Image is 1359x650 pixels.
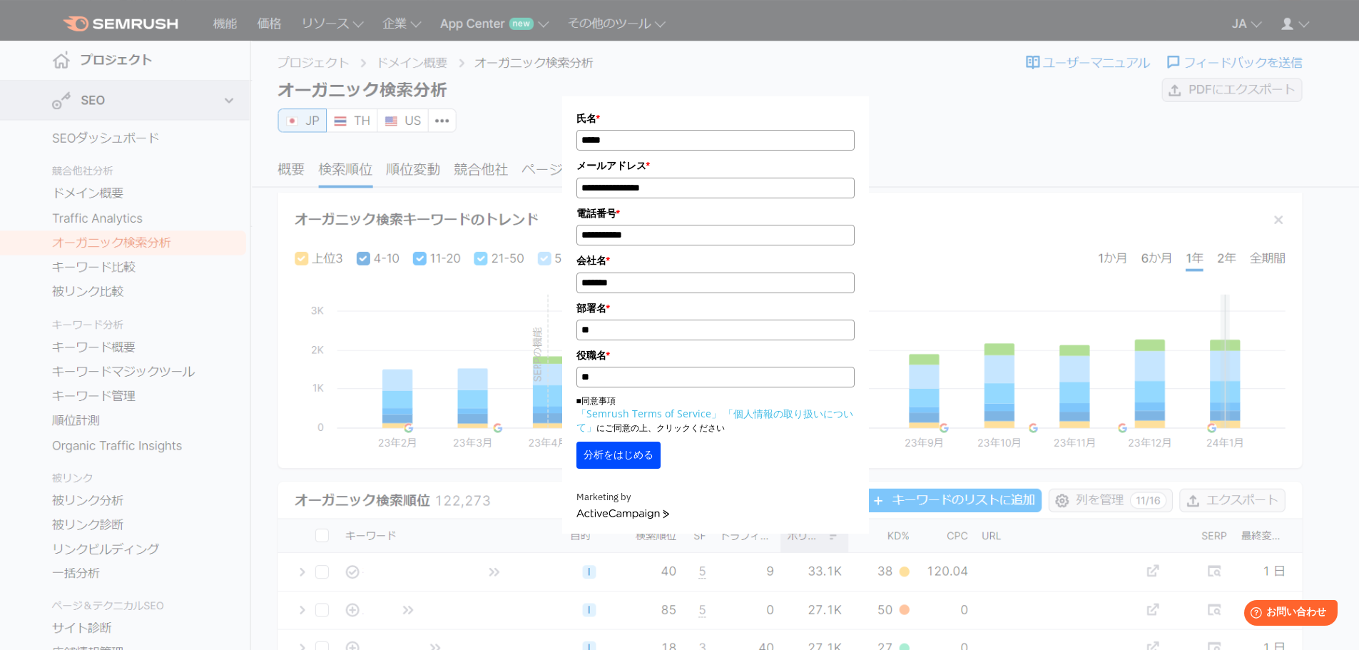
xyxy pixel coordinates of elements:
[576,253,855,268] label: 会社名
[576,158,855,173] label: メールアドレス
[576,300,855,316] label: 部署名
[576,407,721,420] a: 「Semrush Terms of Service」
[576,111,855,126] label: 氏名
[576,490,855,505] div: Marketing by
[576,395,855,435] p: ■同意事項 にご同意の上、クリックください
[576,407,853,434] a: 「個人情報の取り扱いについて」
[1232,594,1343,634] iframe: Help widget launcher
[576,205,855,221] label: 電話番号
[576,442,661,469] button: 分析をはじめる
[576,347,855,363] label: 役職名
